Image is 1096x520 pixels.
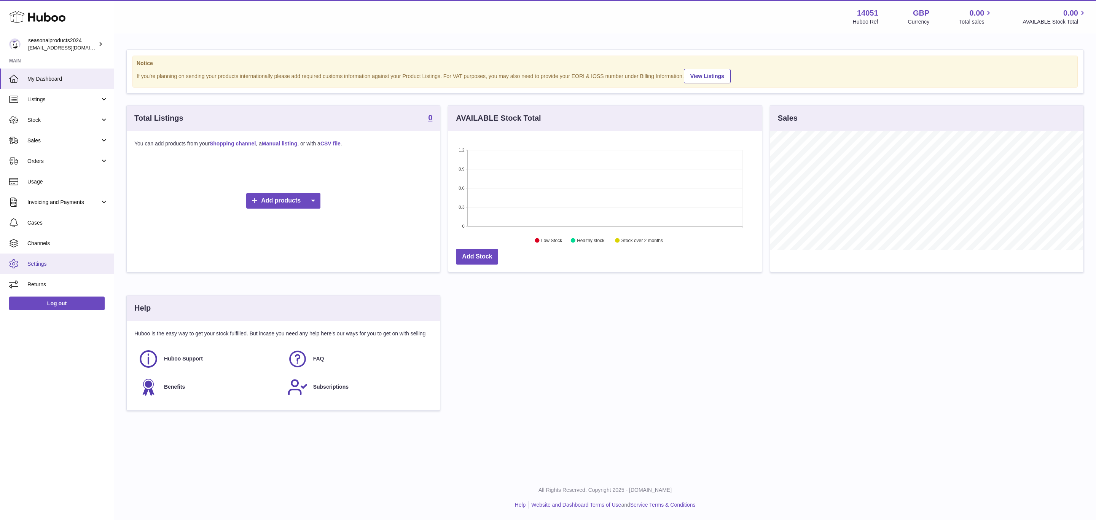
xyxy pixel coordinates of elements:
[138,377,280,397] a: Benefits
[27,116,100,124] span: Stock
[164,355,203,362] span: Huboo Support
[621,238,663,243] text: Stock over 2 months
[428,114,432,123] a: 0
[27,260,108,268] span: Settings
[134,330,432,337] p: Huboo is the easy way to get your stock fulfilled. But incase you need any help here's our ways f...
[515,502,526,508] a: Help
[28,37,97,51] div: seasonalproducts2024
[27,281,108,288] span: Returns
[630,502,696,508] a: Service Terms & Conditions
[27,75,108,83] span: My Dashboard
[262,140,297,147] a: Manual listing
[210,140,256,147] a: Shopping channel
[134,140,432,147] p: You can add products from your , a , or with a .
[27,219,108,227] span: Cases
[313,383,349,391] span: Subscriptions
[313,355,324,362] span: FAQ
[428,114,432,121] strong: 0
[908,18,930,26] div: Currency
[246,193,320,209] a: Add products
[459,205,465,209] text: 0.3
[459,167,465,171] text: 0.9
[462,224,465,228] text: 0
[541,238,562,243] text: Low Stock
[529,501,695,509] li: and
[287,377,429,397] a: Subscriptions
[970,8,984,18] span: 0.00
[959,18,993,26] span: Total sales
[1023,18,1087,26] span: AVAILABLE Stock Total
[28,45,112,51] span: [EMAIL_ADDRESS][DOMAIN_NAME]
[778,113,798,123] h3: Sales
[137,60,1074,67] strong: Notice
[459,186,465,190] text: 0.6
[27,178,108,185] span: Usage
[164,383,185,391] span: Benefits
[684,69,731,83] a: View Listings
[320,140,341,147] a: CSV file
[577,238,605,243] text: Healthy stock
[1023,8,1087,26] a: 0.00 AVAILABLE Stock Total
[531,502,621,508] a: Website and Dashboard Terms of Use
[120,487,1090,494] p: All Rights Reserved. Copyright 2025 - [DOMAIN_NAME]
[27,137,100,144] span: Sales
[1063,8,1078,18] span: 0.00
[853,18,878,26] div: Huboo Ref
[959,8,993,26] a: 0.00 Total sales
[456,113,541,123] h3: AVAILABLE Stock Total
[137,68,1074,83] div: If you're planning on sending your products internationally please add required customs informati...
[9,297,105,310] a: Log out
[134,303,151,313] h3: Help
[27,158,100,165] span: Orders
[134,113,183,123] h3: Total Listings
[9,38,21,50] img: internalAdmin-14051@internal.huboo.com
[857,8,878,18] strong: 14051
[456,249,498,265] a: Add Stock
[27,199,100,206] span: Invoicing and Payments
[287,349,429,369] a: FAQ
[27,96,100,103] span: Listings
[459,148,465,152] text: 1.2
[913,8,929,18] strong: GBP
[138,349,280,369] a: Huboo Support
[27,240,108,247] span: Channels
